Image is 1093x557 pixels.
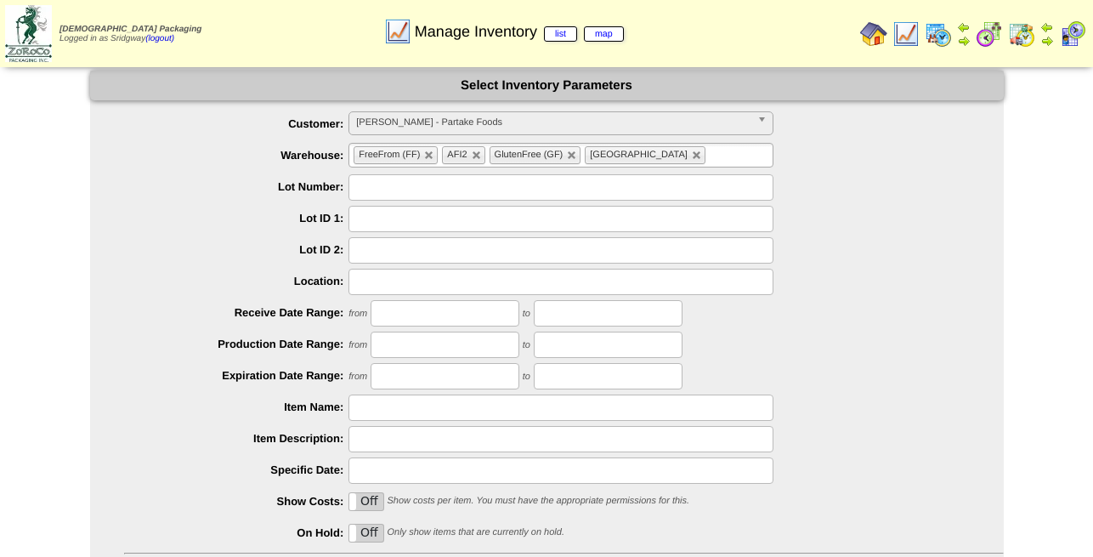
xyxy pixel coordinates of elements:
span: from [348,309,367,319]
span: to [523,372,530,382]
span: FreeFrom (FF) [359,150,420,160]
label: Lot Number: [124,180,349,193]
label: Item Name: [124,401,349,413]
span: GlutenFree (GF) [495,150,563,160]
span: Logged in as Sridgway [59,25,201,43]
div: OnOff [348,524,384,543]
span: Only show items that are currently on hold. [387,527,563,537]
img: zoroco-logo-small.webp [5,5,52,62]
img: arrowright.gif [957,34,971,48]
label: Lot ID 2: [124,243,349,256]
img: home.gif [860,20,887,48]
img: calendarblend.gif [976,20,1003,48]
img: line_graph.gif [892,20,920,48]
img: arrowright.gif [1040,34,1054,48]
img: arrowleft.gif [957,20,971,34]
label: Lot ID 1: [124,212,349,225]
label: Warehouse: [124,149,349,162]
label: Customer: [124,117,349,130]
a: list [544,26,577,42]
div: Select Inventory Parameters [90,71,1004,100]
span: to [523,309,530,319]
label: Production Date Range: [124,338,349,350]
span: Manage Inventory [415,23,624,41]
a: (logout) [145,34,174,43]
label: Off [349,493,383,510]
label: Expiration Date Range: [124,369,349,382]
img: calendarinout.gif [1008,20,1035,48]
span: [DEMOGRAPHIC_DATA] Packaging [59,25,201,34]
img: line_graph.gif [384,18,411,45]
label: Show Costs: [124,495,349,508]
img: arrowleft.gif [1040,20,1054,34]
span: AFI2 [447,150,467,160]
div: OnOff [348,492,384,511]
span: Show costs per item. You must have the appropriate permissions for this. [387,496,689,506]
label: Off [349,525,383,542]
span: [PERSON_NAME] - Partake Foods [356,112,750,133]
img: calendarprod.gif [925,20,952,48]
label: Location: [124,275,349,287]
span: from [348,372,367,382]
label: Item Description: [124,432,349,445]
label: Specific Date: [124,463,349,476]
span: to [523,340,530,350]
span: from [348,340,367,350]
span: [GEOGRAPHIC_DATA] [590,150,688,160]
label: Receive Date Range: [124,306,349,319]
label: On Hold: [124,526,349,539]
img: calendarcustomer.gif [1059,20,1086,48]
a: map [584,26,624,42]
